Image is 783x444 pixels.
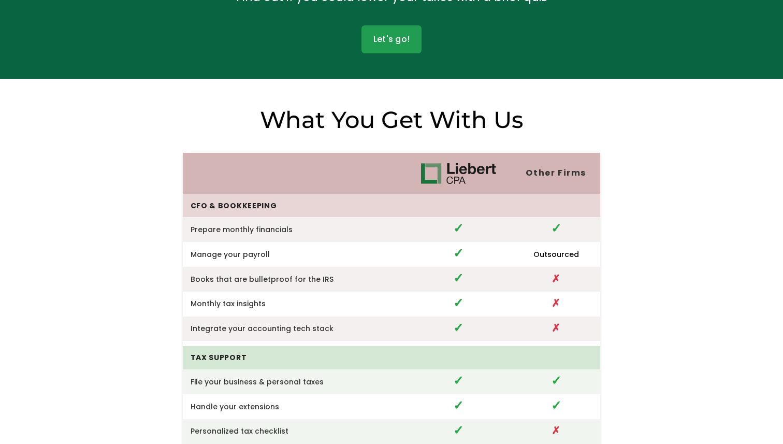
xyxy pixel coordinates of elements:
td: Monthly tax insights [183,292,405,317]
td: Personalized tax checklist [183,419,405,444]
td: Outsourced [512,242,600,267]
span: ✗ [552,296,560,310]
td: Manage your payroll [183,242,405,267]
span: ✓ [551,372,561,389]
th: Other Firms [512,153,600,194]
td: Tax Support [183,346,405,369]
a: Let's go! [361,25,422,53]
img: Liebert CPA [421,163,497,184]
span: ✓ [453,220,463,237]
span: ✗ [552,271,560,286]
span: ✓ [453,294,463,311]
span: ✓ [551,220,561,237]
td: Handle your extensions [183,394,405,419]
span: ✓ [453,397,463,414]
span: ✓ [453,245,463,262]
td: Books that are bulletproof for the IRS [183,267,405,292]
span: ✓ [453,372,463,389]
span: ✓ [453,269,463,287]
span: ✓ [551,397,561,414]
td: Prepare monthly financials [183,217,405,242]
td: Integrate your accounting tech stack [183,317,405,341]
h2: What You Get With Us [183,105,601,135]
span: ✗ [552,321,560,335]
span: ✓ [453,319,463,336]
td: CFO & Bookkeeping [183,194,405,218]
span: ✗ [552,423,560,438]
span: ✓ [453,422,463,439]
td: File your business & personal taxes [183,369,405,394]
